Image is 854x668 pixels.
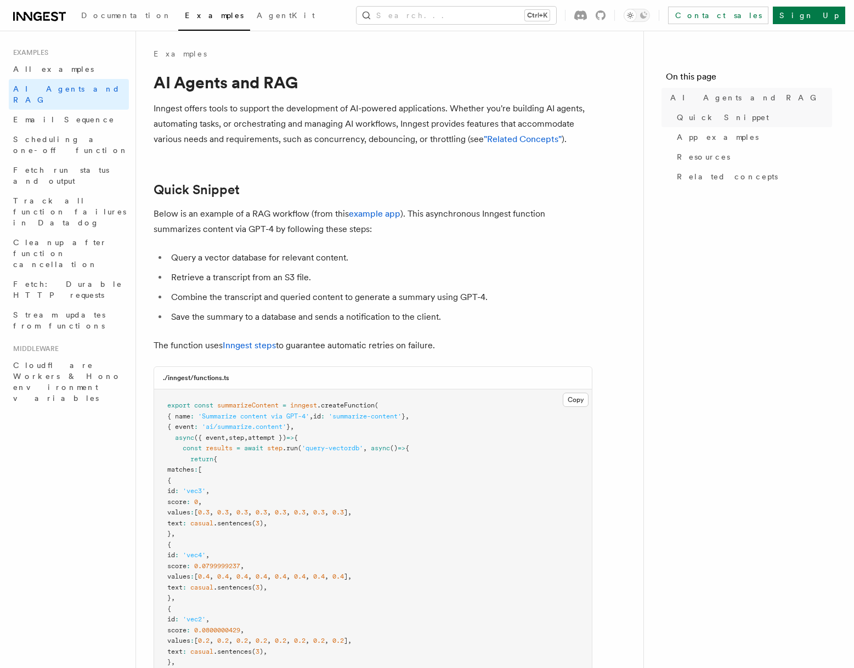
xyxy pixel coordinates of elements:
span: ( [298,444,302,452]
span: 0.2 [198,637,210,644]
span: 'vec3' [183,487,206,495]
a: Inngest steps [223,340,276,350]
span: , [267,637,271,644]
span: 0.2 [236,637,248,644]
span: 3 [256,648,259,655]
span: , [286,573,290,580]
span: [ [194,573,198,580]
span: casual [190,519,213,527]
span: score [167,498,186,506]
span: 3 [256,584,259,591]
li: Combine the transcript and queried content to generate a summary using GPT-4. [168,290,592,305]
span: values [167,637,190,644]
a: All examples [9,59,129,79]
span: ) [259,648,263,655]
span: , [206,551,210,559]
a: Related concepts [672,167,832,186]
span: : [190,637,194,644]
span: 0.3 [275,508,286,516]
span: 0.3 [236,508,248,516]
span: , [286,637,290,644]
span: Documentation [81,11,172,20]
span: text [167,648,183,655]
a: Cloudflare Workers & Hono environment variables [9,355,129,408]
a: Email Sequence [9,110,129,129]
span: async [175,434,194,441]
a: Resources [672,147,832,167]
span: 0.0799999237 [194,562,240,570]
span: , [290,423,294,431]
span: 0.2 [217,637,229,644]
span: score [167,626,186,634]
span: score [167,562,186,570]
span: , [263,519,267,527]
span: 0.2 [294,637,306,644]
span: , [348,637,352,644]
span: : [194,466,198,473]
span: , [325,573,329,580]
span: Cloudflare Workers & Hono environment variables [13,361,121,403]
li: Retrieve a transcript from an S3 file. [168,270,592,285]
span: , [248,573,252,580]
span: , [363,444,367,452]
span: , [306,637,309,644]
span: } [286,423,290,431]
a: Scheduling a one-off function [9,129,129,160]
span: 0.2 [256,637,267,644]
span: id [167,615,175,623]
span: : [183,584,186,591]
span: inngest [290,401,317,409]
span: { [213,455,217,463]
span: 'ai/summarize.content' [202,423,286,431]
span: App examples [677,132,759,143]
span: ( [375,401,378,409]
span: Fetch: Durable HTTP requests [13,280,122,299]
span: ( [252,519,256,527]
span: , [198,498,202,506]
span: { name [167,412,190,420]
span: : [190,573,194,580]
span: { [167,541,171,548]
a: Track all function failures in Datadog [9,191,129,233]
span: 'summarize-content' [329,412,401,420]
span: , [210,637,213,644]
span: 0 [194,498,198,506]
button: Copy [563,393,589,407]
span: : [183,648,186,655]
a: AI Agents and RAG [666,88,832,107]
span: , [210,508,213,516]
span: async [371,444,390,452]
button: Toggle dark mode [624,9,650,22]
a: Examples [154,48,207,59]
span: Fetch run status and output [13,166,109,185]
span: id [167,551,175,559]
span: .run [282,444,298,452]
span: : [175,615,179,623]
span: All examples [13,65,94,73]
span: , [240,562,244,570]
span: step [229,434,244,441]
span: Stream updates from functions [13,310,105,330]
span: 'vec4' [183,551,206,559]
span: , [229,637,233,644]
a: AI Agents and RAG [9,79,129,110]
span: 0.3 [217,508,229,516]
span: Cleanup after function cancellation [13,238,107,269]
span: const [183,444,202,452]
span: , [229,573,233,580]
span: , [306,508,309,516]
span: } [167,658,171,666]
span: , [263,648,267,655]
span: 0.3 [198,508,210,516]
span: ] [344,573,348,580]
span: 0.4 [236,573,248,580]
span: id [313,412,321,420]
span: } [401,412,405,420]
span: 0.0800000429 [194,626,240,634]
span: text [167,584,183,591]
span: .sentences [213,519,252,527]
span: { [167,477,171,484]
span: : [194,423,198,431]
span: Scheduling a one-off function [13,135,128,155]
span: , [225,434,229,441]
